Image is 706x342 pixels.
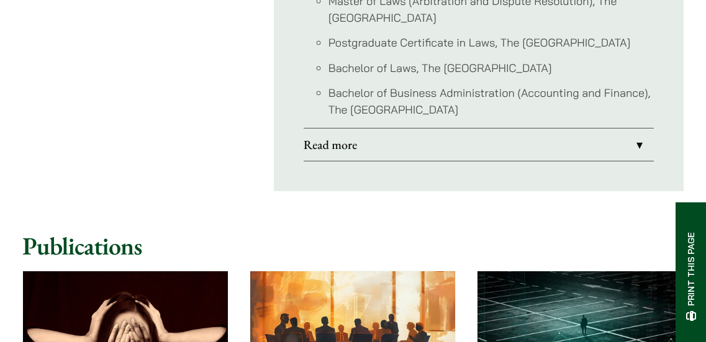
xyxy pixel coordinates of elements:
[328,34,654,51] li: Postgraduate Certificate in Laws, The [GEOGRAPHIC_DATA]
[328,84,654,118] li: Bachelor of Business Administration (Accounting and Finance), The [GEOGRAPHIC_DATA]
[328,60,654,76] li: Bachelor of Laws, The [GEOGRAPHIC_DATA]
[304,128,654,161] a: Read more
[22,231,684,261] h2: Publications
